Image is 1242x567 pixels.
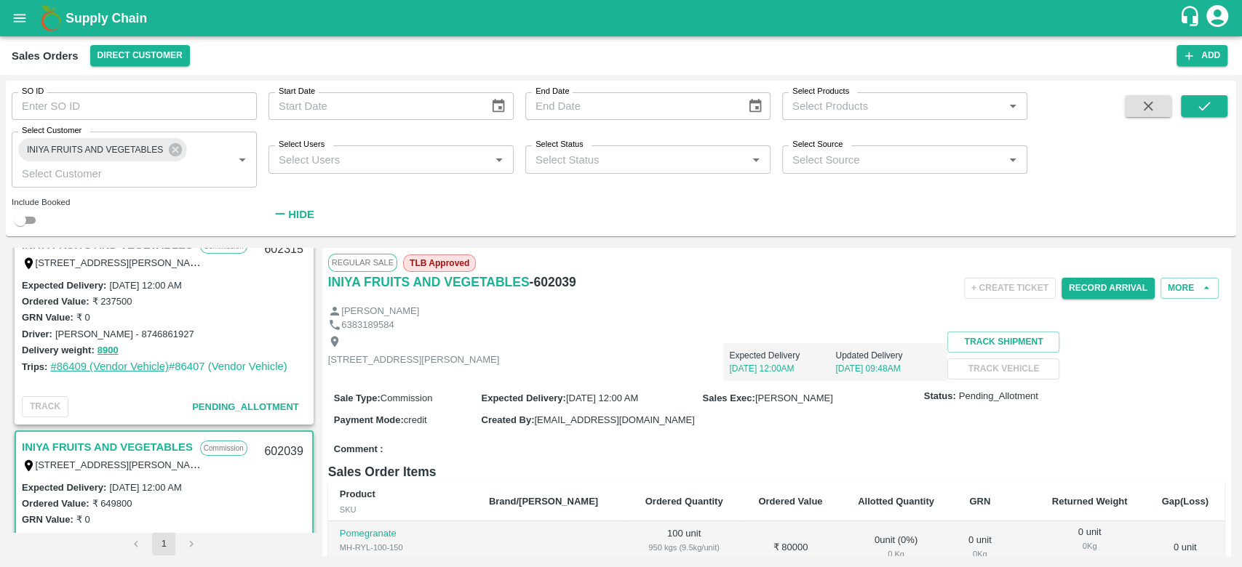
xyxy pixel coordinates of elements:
[381,393,433,403] span: Commission
[851,534,940,560] div: 0 unit ( 0 %)
[273,150,485,169] input: Select Users
[268,202,318,227] button: Hide
[530,272,576,292] h6: - 602039
[122,532,205,555] nav: pagination navigation
[566,393,638,403] span: [DATE] 12:00 AM
[741,92,769,120] button: Choose date
[192,401,299,412] span: Pending_Allotment
[947,331,1059,353] button: Track Shipment
[22,345,95,355] label: Delivery weight:
[233,150,252,169] button: Open
[924,390,956,403] label: Status:
[536,139,584,150] label: Select Status
[485,92,512,120] button: Choose date
[340,503,466,516] div: SKU
[639,554,730,567] div: ₹ 800 / Unit
[755,393,833,403] span: [PERSON_NAME]
[489,496,598,507] b: Brand/[PERSON_NAME]
[404,414,427,425] span: credit
[92,498,132,509] label: ₹ 649800
[1177,45,1227,66] button: Add
[964,547,996,560] div: 0 Kg
[76,312,90,323] label: ₹ 0
[792,139,843,150] label: Select Source
[340,554,466,567] div: New
[490,150,509,169] button: Open
[55,329,194,339] label: [PERSON_NAME] - 8746861927
[964,534,996,560] div: 0 unit
[200,441,247,456] p: Commission
[22,329,52,339] label: Driver:
[1046,539,1134,552] div: 0 Kg
[1062,278,1155,299] button: Record Arrival
[1204,3,1230,33] div: account of current user
[36,257,207,268] label: [STREET_ADDRESS][PERSON_NAME]
[3,1,36,35] button: open drawer
[534,414,694,425] span: [EMAIL_ADDRESS][DOMAIN_NAME]
[22,280,106,291] label: Expected Delivery :
[340,541,466,554] div: MH-RYL-100-150
[851,547,940,560] div: 0 Kg
[729,362,835,375] p: [DATE] 12:00AM
[787,97,999,116] input: Select Products
[1003,97,1022,116] button: Open
[835,362,942,375] p: [DATE] 09:48AM
[858,496,934,507] b: Allotted Quantity
[65,8,1179,28] a: Supply Chain
[334,393,381,403] label: Sale Type :
[328,353,500,367] p: [STREET_ADDRESS][PERSON_NAME]
[18,142,172,158] span: INIYA FRUITS AND VEGETABLES
[109,482,181,493] label: [DATE] 12:00 AM
[328,272,530,292] h6: INIYA FRUITS AND VEGETABLES
[152,532,175,555] button: page 1
[341,305,419,318] p: [PERSON_NAME]
[36,4,65,33] img: logo
[279,86,315,97] label: Start Date
[747,150,765,169] button: Open
[22,498,89,509] label: Ordered Value:
[758,496,822,507] b: Ordered Value
[97,342,119,359] button: 8900
[36,459,207,470] label: [STREET_ADDRESS][PERSON_NAME]
[481,393,565,403] label: Expected Delivery :
[969,496,990,507] b: GRN
[328,254,397,271] span: Regular Sale
[50,361,169,372] a: #86409 (Vendor Vehicle)
[835,349,942,362] p: Updated Delivery
[76,514,90,525] label: ₹ 0
[341,318,394,332] p: 6383189584
[525,92,736,120] input: End Date
[255,435,311,469] div: 602039
[22,361,47,372] label: Trips:
[90,45,190,66] button: Select DC
[792,86,849,97] label: Select Products
[645,496,723,507] b: Ordered Quantity
[703,393,755,403] label: Sales Exec :
[12,47,79,65] div: Sales Orders
[22,514,73,525] label: GRN Value:
[109,280,181,291] label: [DATE] 12:00 AM
[65,11,147,25] b: Supply Chain
[1161,496,1208,507] b: Gap(Loss)
[1003,150,1022,169] button: Open
[288,209,314,220] strong: Hide
[334,443,383,457] label: Comment :
[1052,496,1128,507] b: Returned Weight
[55,531,194,542] label: [PERSON_NAME] - 8459465105
[169,361,287,372] a: #86407 (Vendor Vehicle)
[1161,278,1219,299] button: More
[22,438,193,457] a: INIYA FRUITS AND VEGETABLES
[639,541,730,554] div: 950 kgs (9.5kg/unit)
[255,233,311,267] div: 602315
[16,164,210,182] input: Select Customer
[787,150,999,169] input: Select Source
[92,296,132,307] label: ₹ 237500
[22,482,106,493] label: Expected Delivery :
[22,86,44,97] label: SO ID
[22,296,89,307] label: Ordered Value:
[403,254,476,272] span: TLB Approved
[268,92,479,120] input: Start Date
[530,150,742,169] input: Select Status
[279,139,325,150] label: Select Users
[334,414,404,425] label: Payment Mode :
